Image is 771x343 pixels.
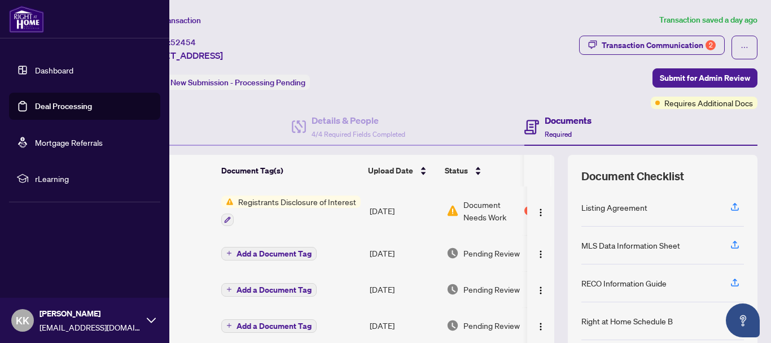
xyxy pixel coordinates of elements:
[581,315,673,327] div: Right at Home Schedule B
[221,247,317,260] button: Add a Document Tag
[363,155,440,186] th: Upload Date
[221,196,361,226] button: Status IconRegistrants Disclosure of Interest
[536,208,545,217] img: Logo
[446,283,459,296] img: Document Status
[440,155,536,186] th: Status
[532,280,550,298] button: Logo
[312,114,405,127] h4: Details & People
[234,196,361,208] span: Registrants Disclosure of Interest
[221,283,317,297] button: Add a Document Tag
[581,277,667,289] div: RECO Information Guide
[741,44,748,51] span: ellipsis
[170,37,196,47] span: 52454
[221,319,317,333] button: Add a Document Tag
[445,164,468,177] span: Status
[236,286,312,294] span: Add a Document Tag
[365,186,442,235] td: [DATE]
[221,282,317,297] button: Add a Document Tag
[226,323,232,328] span: plus
[463,283,520,296] span: Pending Review
[221,196,234,208] img: Status Icon
[221,318,317,333] button: Add a Document Tag
[463,198,522,223] span: Document Needs Work
[536,250,545,259] img: Logo
[446,205,459,217] img: Document Status
[170,77,305,88] span: New Submission - Processing Pending
[141,15,201,25] span: View Transaction
[236,322,312,330] span: Add a Document Tag
[40,307,141,320] span: [PERSON_NAME]
[545,114,592,127] h4: Documents
[579,36,725,55] button: Transaction Communication2
[581,201,647,214] div: Listing Agreement
[532,316,550,335] button: Logo
[463,247,520,259] span: Pending Review
[368,164,413,177] span: Upload Date
[35,101,92,111] a: Deal Processing
[35,137,103,147] a: Mortgage Referrals
[660,69,750,87] span: Submit for Admin Review
[312,130,405,138] span: 4/4 Required Fields Completed
[581,239,680,251] div: MLS Data Information Sheet
[221,246,317,260] button: Add a Document Tag
[16,312,29,328] span: KK
[664,97,753,109] span: Requires Additional Docs
[35,65,73,75] a: Dashboard
[217,155,363,186] th: Document Tag(s)
[446,319,459,332] img: Document Status
[532,244,550,262] button: Logo
[659,14,757,27] article: Transaction saved a day ago
[463,319,520,332] span: Pending Review
[40,321,141,333] span: [EMAIL_ADDRESS][DOMAIN_NAME]
[236,250,312,258] span: Add a Document Tag
[140,49,223,62] span: [STREET_ADDRESS]
[726,303,760,337] button: Open asap
[652,68,757,88] button: Submit for Admin Review
[545,130,572,138] span: Required
[9,6,44,33] img: logo
[446,247,459,259] img: Document Status
[536,286,545,295] img: Logo
[532,202,550,220] button: Logo
[581,168,684,184] span: Document Checklist
[365,271,442,307] td: [DATE]
[602,36,716,54] div: Transaction Communication
[226,250,232,256] span: plus
[365,235,442,271] td: [DATE]
[706,40,716,50] div: 2
[140,75,310,90] div: Status:
[536,322,545,331] img: Logo
[35,172,152,185] span: rLearning
[226,286,232,292] span: plus
[524,206,533,215] div: 1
